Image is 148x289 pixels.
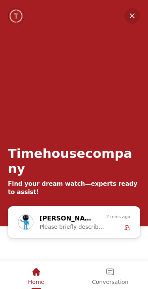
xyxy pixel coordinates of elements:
span: 2 mins ago [106,213,130,220]
div: Conversation [73,261,148,288]
div: Find your dream watch—experts ready to assist! [8,180,140,196]
div: Zoe [14,209,134,235]
div: Home [1,261,72,288]
img: Profile picture of Zoe [18,215,33,230]
span: Conversation [92,279,128,285]
span: Please briefly describe your concern so we can assist you better: [39,224,106,230]
div: [PERSON_NAME] [39,213,96,224]
span: Home [28,279,44,285]
em: Minimize [124,8,140,24]
img: Company logo [9,8,24,24]
div: Timehousecompany [8,146,140,176]
div: Chat with us now [8,206,140,238]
